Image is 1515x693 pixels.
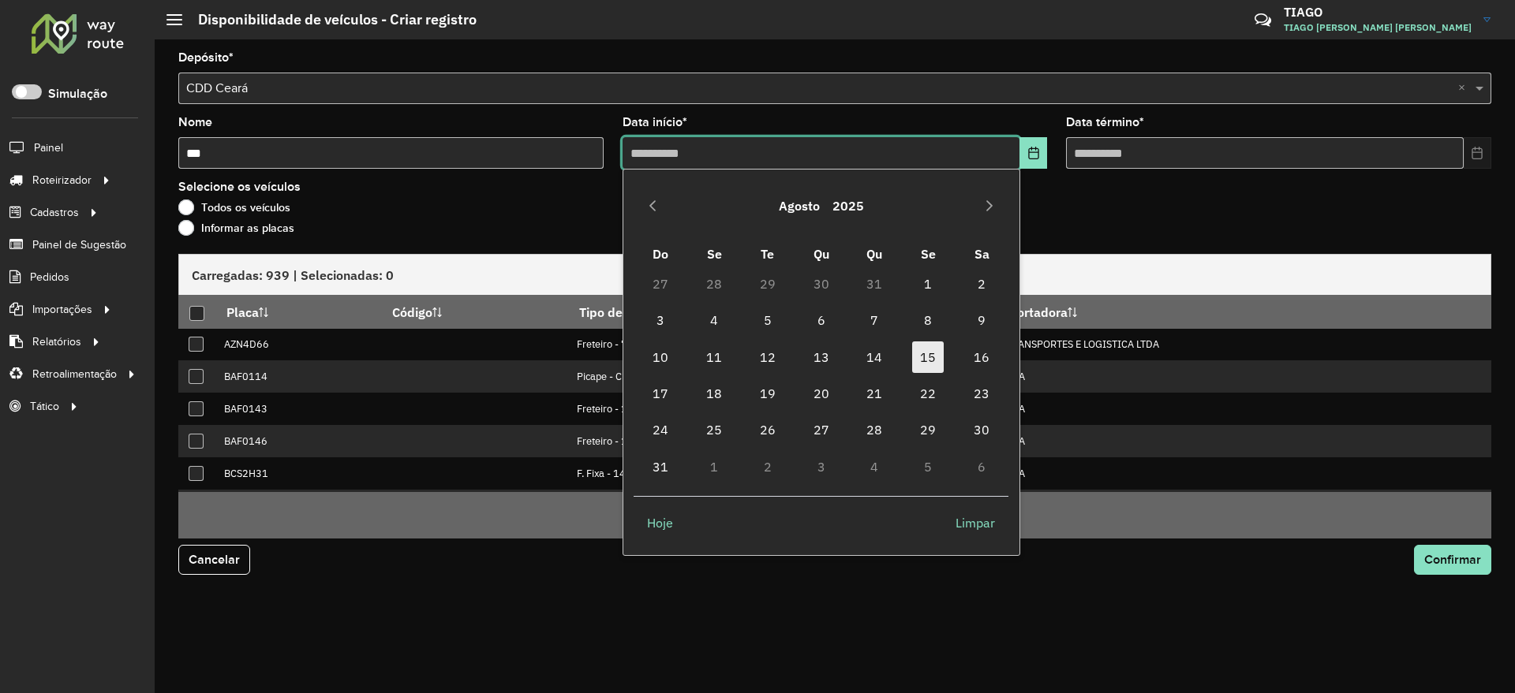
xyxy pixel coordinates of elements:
td: 30 [955,412,1008,448]
td: TLX - ROTA [967,457,1491,490]
button: Choose Month [772,187,826,225]
label: Informar as placas [178,220,294,236]
span: Sa [974,246,989,262]
td: 1 [901,266,955,302]
span: 13 [806,341,837,373]
span: 5 [752,304,784,336]
td: 3 [634,302,687,338]
span: Painel de Sugestão [32,237,126,253]
td: 18 [687,375,741,412]
span: 30 [966,414,997,445]
td: 29 [901,412,955,448]
span: Importações [32,301,92,318]
span: 16 [966,341,997,373]
td: 17 [634,375,687,412]
button: Limpar [942,507,1008,538]
td: 6 [795,302,848,338]
span: Roteirizador [32,172,92,188]
span: Qu [866,246,882,262]
td: 12 [741,339,795,375]
span: Do [653,246,668,262]
td: 26 [741,412,795,448]
h2: Disponibilidade de veículos - Criar registro [182,11,477,28]
td: 22 [901,375,955,412]
td: AZN4D66 [215,329,381,361]
span: 23 [966,378,997,409]
label: Depósito [178,48,234,67]
label: Nome [178,113,212,132]
td: 20 [795,375,848,412]
td: Freteiro - 70Cx - 1530Kg [568,329,967,361]
td: 15 [901,339,955,375]
span: TIAGO [PERSON_NAME] [PERSON_NAME] [1284,20,1472,35]
td: 28 [848,412,902,448]
td: 9 [955,302,1008,338]
span: 4 [698,304,730,336]
span: 18 [698,378,730,409]
span: 15 [912,341,944,373]
span: Confirmar [1424,553,1481,566]
td: 21 [848,375,902,412]
label: Selecione os veículos [178,177,301,196]
td: 16 [955,339,1008,375]
td: 30 CX - 600 KG [568,490,967,522]
button: Previous Month [640,193,665,218]
button: Choose Year [826,187,870,225]
td: 5 [901,449,955,485]
td: 2 [741,449,795,485]
span: Pedidos [30,269,69,285]
span: Cadastros [30,204,79,221]
span: 28 [858,414,890,445]
span: 1 [912,268,944,300]
span: Retroalimentação [32,366,117,382]
td: 19 [741,375,795,412]
td: 2 [955,266,1008,302]
label: Data término [1066,113,1144,132]
th: Transportadora [967,295,1491,328]
td: 3 [795,449,848,485]
span: 27 [806,414,837,445]
td: Freteiro - 1092CX - 32000KG [568,393,967,425]
div: Carregadas: 939 | Selecionadas: 0 [178,254,1491,295]
span: Tático [30,398,59,415]
td: 23 [955,375,1008,412]
span: Cancelar [189,553,240,566]
span: 26 [752,414,784,445]
td: 25 [687,412,741,448]
span: Se [921,246,936,262]
td: 14 [848,339,902,375]
td: 31 [848,266,902,302]
td: BOX0001 [215,490,381,522]
span: 10 [645,341,676,373]
td: TLX - ROTA [967,360,1491,393]
td: 1 [687,449,741,485]
span: Se [707,246,722,262]
h3: TIAGO [1284,5,1472,20]
td: FADEL TRANSPORTES E LOGISTICA LTDA [967,329,1491,361]
span: 20 [806,378,837,409]
td: Picape - C: 1092 - P: 35000 [568,360,967,393]
td: 30 [795,266,848,302]
span: 14 [858,341,890,373]
td: 10 [634,339,687,375]
th: Placa [215,295,381,328]
span: Painel [34,140,63,156]
td: TLX - ROTA [967,425,1491,457]
button: Confirmar [1414,545,1491,575]
td: 29 [741,266,795,302]
span: 8 [912,304,944,336]
span: Relatórios [32,333,81,350]
td: 11 [687,339,741,375]
label: Todos os veículos [178,199,290,215]
td: BCS2H31 [215,457,381,490]
td: F. Fixa - 140CX - 1000KG [568,457,967,490]
td: TLX - ROTA [967,393,1491,425]
span: 17 [645,378,676,409]
td: 4 [687,302,741,338]
span: 24 [645,414,676,445]
td: 5 [741,302,795,338]
th: Tipo de veículo [568,295,967,328]
th: Código [382,295,568,328]
span: 9 [966,304,997,336]
span: 19 [752,378,784,409]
